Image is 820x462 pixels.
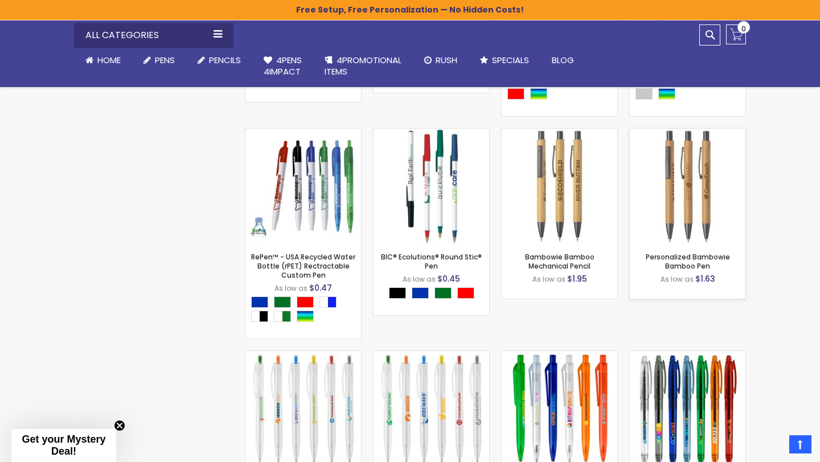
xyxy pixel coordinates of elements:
[492,54,529,66] span: Specials
[630,129,745,244] img: Personalized Bambowie Bamboo Pen
[74,48,132,73] a: Home
[502,129,617,244] img: Bambowie Bamboo Mechanical Pencil
[635,88,653,100] div: Silver
[413,48,469,73] a: Rush
[741,23,746,34] span: 0
[374,129,489,244] img: BIC® Ecolutions® Round Stic® Pen
[540,48,585,73] a: Blog
[22,434,105,457] span: Get your Mystery Deal!
[436,54,457,66] span: Rush
[567,273,587,284] span: $1.95
[646,252,730,271] a: Personalized Bambowie Bamboo Pen
[457,287,474,299] div: Red
[209,54,241,66] span: Pencils
[552,54,574,66] span: Blog
[389,287,480,302] div: Select A Color
[412,287,429,299] div: Blue
[434,287,452,299] div: Green
[726,24,746,44] a: 0
[530,88,547,100] div: Assorted
[297,311,314,322] div: Assorted
[325,54,401,77] span: 4PROMOTIONAL ITEMS
[389,287,406,299] div: Black
[11,429,116,462] div: Get your Mystery Deal!Close teaser
[374,350,489,360] a: Aqua Clear - Eco Recycled PET Plastic Pen - Single Color Imprint
[252,48,313,85] a: 4Pens4impact
[525,252,594,271] a: Bambowie Bamboo Mechanical Pencil
[155,54,175,66] span: Pens
[245,129,361,244] img: RePen™ - USA Recycled Water Bottle (rPET) Rectractable Custom Pen
[309,282,332,294] span: $0.47
[635,74,745,102] div: Select A Color
[251,311,268,322] div: White|Black
[114,420,125,431] button: Close teaser
[532,274,565,284] span: As low as
[658,88,675,100] div: Assorted
[374,128,489,138] a: BIC® Ecolutions® Round Stic® Pen
[132,48,186,73] a: Pens
[251,296,361,325] div: Select A Color
[274,296,291,308] div: Green
[245,350,361,360] a: Aqua Clear - Eco Recycled PET Plastic Pen - ColorJet Imprint
[695,273,715,284] span: $1.63
[274,311,291,322] div: White|Green
[726,431,820,462] iframe: Google Customer Reviews
[274,283,307,293] span: As low as
[630,128,745,138] a: Personalized Bambowie Bamboo Pen
[502,350,617,360] a: Aqua Click - Eco Recycled PET Plastic Pen - ColorJet Imprint
[264,54,302,77] span: 4Pens 4impact
[507,88,524,100] div: Red
[313,48,413,85] a: 4PROMOTIONALITEMS
[437,273,460,284] span: $0.45
[245,128,361,138] a: RePen™ - USA Recycled Water Bottle (rPET) Rectractable Custom Pen
[186,48,252,73] a: Pencils
[469,48,540,73] a: Specials
[661,274,694,284] span: As low as
[97,54,121,66] span: Home
[74,23,233,48] div: All Categories
[507,74,617,102] div: Select A Color
[251,296,268,308] div: Blue
[403,274,436,284] span: As low as
[319,296,337,308] div: White|Blue
[251,252,355,280] a: RePen™ - USA Recycled Water Bottle (rPET) Rectractable Custom Pen
[630,350,745,360] a: Aqua Gel - Recycled PET Plastic Pen - ColorJet Imprint
[297,296,314,308] div: Red
[502,128,617,138] a: Bambowie Bamboo Mechanical Pencil
[381,252,482,271] a: BIC® Ecolutions® Round Stic® Pen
